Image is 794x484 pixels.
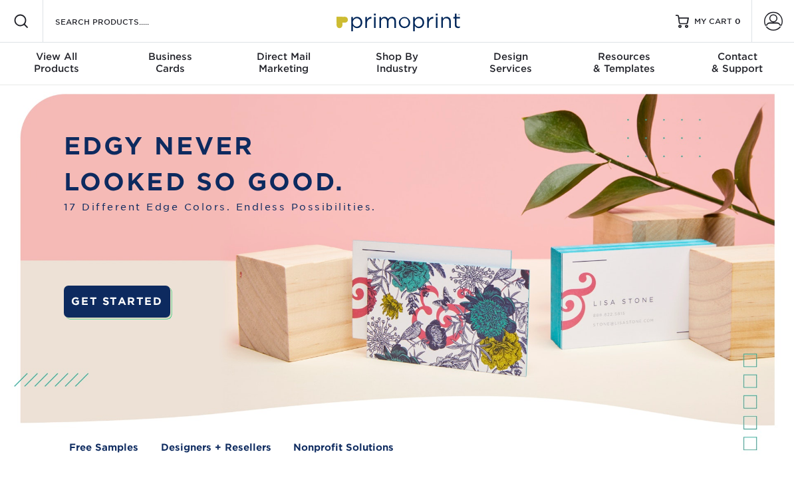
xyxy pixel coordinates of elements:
[227,51,340,63] span: Direct Mail
[64,286,171,317] a: GET STARTED
[680,43,794,85] a: Contact& Support
[227,43,340,85] a: Direct MailMarketing
[331,7,463,35] img: Primoprint
[567,51,681,63] span: Resources
[293,440,394,454] a: Nonprofit Solutions
[454,51,567,63] span: Design
[69,440,138,454] a: Free Samples
[340,51,454,63] span: Shop By
[227,51,340,75] div: Marketing
[454,43,567,85] a: DesignServices
[54,13,184,29] input: SEARCH PRODUCTS.....
[735,17,741,26] span: 0
[340,51,454,75] div: Industry
[114,43,227,85] a: BusinessCards
[64,128,376,164] p: EDGY NEVER
[454,51,567,75] div: Services
[567,51,681,75] div: & Templates
[680,51,794,75] div: & Support
[64,200,376,214] span: 17 Different Edge Colors. Endless Possibilities.
[64,164,376,200] p: LOOKED SO GOOD.
[567,43,681,85] a: Resources& Templates
[680,51,794,63] span: Contact
[114,51,227,63] span: Business
[161,440,271,454] a: Designers + Resellers
[340,43,454,85] a: Shop ByIndustry
[694,16,732,27] span: MY CART
[114,51,227,75] div: Cards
